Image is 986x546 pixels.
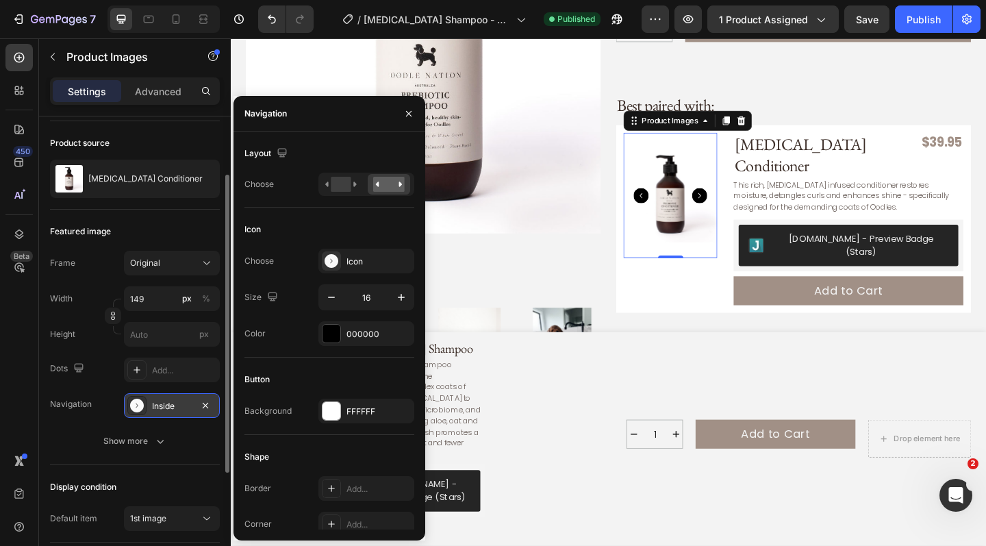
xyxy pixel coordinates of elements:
div: Add... [346,483,411,495]
div: Add to Cart [635,266,709,284]
div: [DOMAIN_NAME] - Preview Badge (Stars) [145,478,260,507]
div: Dots [50,360,87,378]
label: Width [50,293,73,305]
div: Show more [103,434,167,448]
div: Drop element here [721,430,794,441]
span: Save [856,14,878,25]
p: 7 [90,11,96,27]
div: $39.95 [101,526,277,545]
img: product feature img [55,165,83,193]
button: Show more [50,429,220,454]
div: Publish [907,12,941,27]
p: Settings [68,84,106,99]
div: Add... [346,519,411,531]
div: FFFFFF [346,406,411,418]
button: Add to Cart [547,259,797,290]
div: Add... [152,364,216,377]
div: Undo/Redo [258,5,314,33]
div: Product Images [444,84,511,96]
div: Beta [10,251,33,262]
div: Corner [244,518,272,530]
button: increment [477,416,492,446]
input: px [124,322,220,347]
div: Shape [244,451,269,463]
p: [MEDICAL_DATA] Conditioner [88,174,203,184]
span: 2 [968,458,978,469]
button: Save [844,5,889,33]
div: % [202,293,210,305]
a: [MEDICAL_DATA] Conditioner [547,103,744,152]
div: Border [244,482,271,495]
div: Icon [346,256,411,268]
div: Layout [244,145,290,163]
div: Choose [244,178,274,190]
iframe: Intercom live chat [939,479,972,512]
button: Judge.me - Preview Badge (Stars) [553,203,792,248]
span: [MEDICAL_DATA] Shampoo - of Product Page [364,12,511,27]
button: 1 product assigned [707,5,839,33]
div: 450 [13,146,33,157]
div: Display condition [50,481,116,493]
div: Featured image [50,225,111,238]
h2: Best paired with: [419,60,805,86]
p: Product Images [66,49,183,65]
p: This rich, [MEDICAL_DATA] infused conditioner restores moisture, detangles curls and enhances shi... [547,153,782,190]
span: Published [557,13,595,25]
div: Navigation [50,398,92,410]
span: Original [130,257,160,269]
input: px% [124,286,220,311]
div: [DOMAIN_NAME] - Preview Badge (Stars) [591,211,781,240]
button: Carousel Next Arrow [502,163,518,179]
button: decrement [431,416,446,446]
label: Frame [50,257,75,269]
span: 1st image [130,513,166,523]
div: Background [244,405,292,417]
button: 1st image [124,506,220,531]
img: Judgeme.png [118,484,134,501]
button: px [198,290,214,307]
span: / [357,12,361,27]
div: Icon [244,223,261,236]
div: Product source [50,137,110,149]
div: px [182,293,192,305]
button: 7 [5,5,102,33]
div: Button [244,373,270,386]
label: Height [50,328,75,340]
input: quantity [446,416,477,446]
div: Choose [244,255,274,267]
button: Publish [895,5,952,33]
div: Navigation [244,108,287,120]
button: % [179,290,195,307]
div: Color [244,327,266,340]
button: Add to Cart [505,415,679,447]
button: Carousel Back Arrow [438,163,455,179]
div: 000000 [346,328,411,340]
div: Add to Cart [555,422,630,440]
img: Judgeme.png [564,217,580,234]
p: Advanced [135,84,181,99]
iframe: Design area [231,38,986,546]
div: $39.95 [750,103,797,123]
div: Inside [152,400,192,412]
button: Original [124,251,220,275]
div: Default item [50,512,97,525]
span: 1 product assigned [719,12,808,27]
div: Size [244,288,281,307]
span: px [199,329,209,339]
button: Judge.me - Preview Badge (Stars) [107,470,271,515]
